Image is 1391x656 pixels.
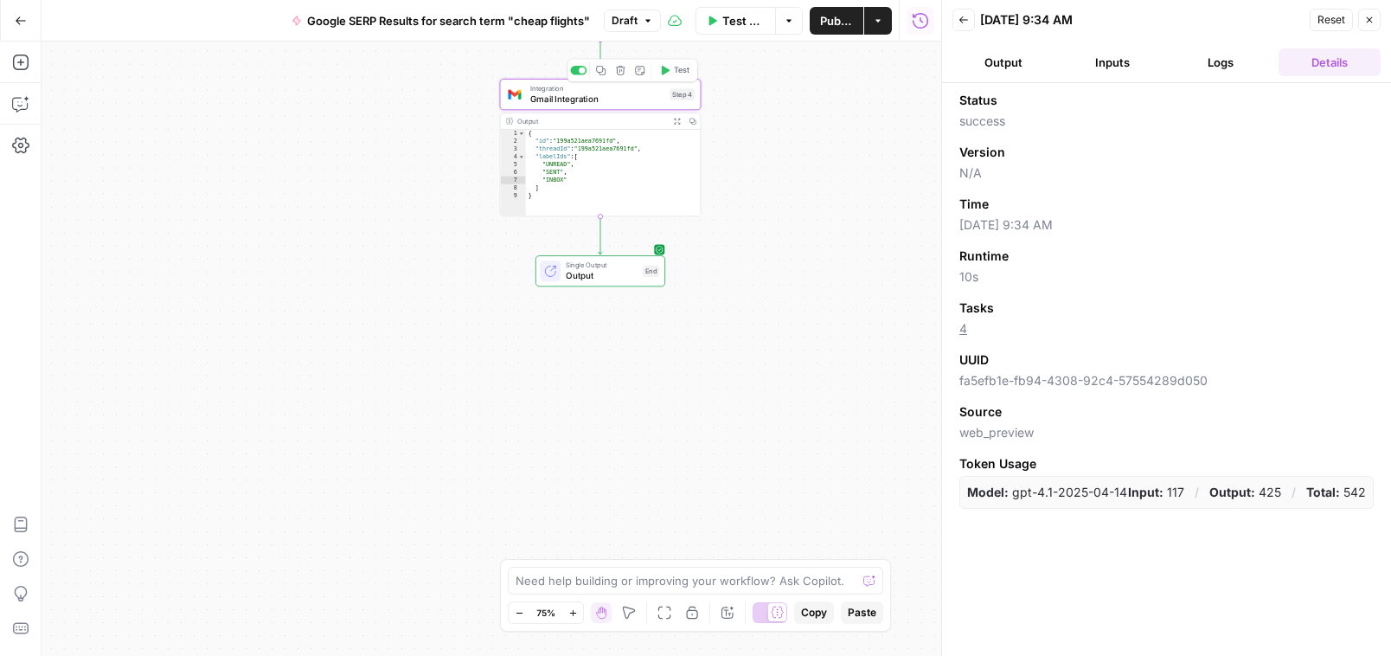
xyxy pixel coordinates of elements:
[566,269,638,282] span: Output
[959,113,1374,130] span: success
[820,12,853,29] span: Publish
[722,12,766,29] span: Test Data
[604,10,661,32] button: Draft
[654,62,695,80] button: Test
[1128,485,1163,499] strong: Input:
[959,299,994,317] span: Tasks
[500,79,702,216] div: IntegrationGmail IntegrationStep 4TestOutput{ "id":"199a521aea7691fd", "threadId":"199a521aea7691...
[1209,484,1281,501] p: 425
[952,48,1054,76] button: Output
[508,88,521,101] img: gmail%20(1).png
[959,216,1374,234] span: [DATE] 9:34 AM
[1170,48,1272,76] button: Logs
[1195,484,1199,501] p: /
[536,606,555,620] span: 75%
[967,484,1127,501] p: gpt-4.1-2025-04-14
[1279,48,1381,76] button: Details
[1306,484,1366,501] p: 542
[841,601,883,624] button: Paste
[500,255,702,286] div: Single OutputOutputEnd
[518,153,525,161] span: Toggle code folding, rows 4 through 8
[500,138,525,145] div: 2
[500,184,525,192] div: 8
[643,265,660,277] div: End
[1292,484,1296,501] p: /
[612,13,638,29] span: Draft
[848,605,876,621] span: Paste
[959,268,1374,286] span: 10s
[794,601,834,624] button: Copy
[959,351,989,369] span: UUID
[670,88,695,100] div: Step 4
[307,12,590,29] span: Google SERP Results for search term "cheap flights"
[810,7,863,35] button: Publish
[959,248,1009,265] span: Runtime
[500,145,525,153] div: 3
[517,116,665,126] div: Output
[500,153,525,161] div: 4
[1061,48,1163,76] button: Inputs
[281,7,600,35] button: Google SERP Results for search term "cheap flights"
[1306,485,1340,499] strong: Total:
[967,485,1009,499] strong: Model:
[1310,9,1353,31] button: Reset
[500,130,525,138] div: 1
[959,321,967,336] a: 4
[599,216,603,254] g: Edge from step_4 to end
[500,169,525,177] div: 6
[1128,484,1184,501] p: 117
[530,93,664,106] span: Gmail Integration
[959,424,1374,441] span: web_preview
[566,260,638,270] span: Single Output
[959,144,1005,161] span: Version
[674,65,689,77] span: Test
[959,403,1002,421] span: Source
[959,372,1374,389] span: fa5efb1e-fb94-4308-92c4-57554289d050
[959,92,997,109] span: Status
[1209,485,1255,499] strong: Output:
[959,455,1374,473] span: Token Usage
[695,7,776,35] button: Test Data
[530,83,664,93] span: Integration
[1317,12,1345,28] span: Reset
[959,164,1374,182] span: N/A
[801,605,827,621] span: Copy
[500,192,525,200] div: 9
[518,130,525,138] span: Toggle code folding, rows 1 through 9
[500,177,525,184] div: 7
[500,161,525,169] div: 5
[959,196,989,213] span: Time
